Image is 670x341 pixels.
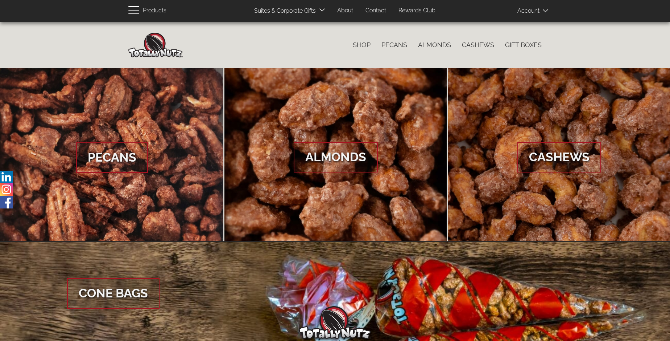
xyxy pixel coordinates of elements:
a: Cashews [456,37,500,53]
span: Cone Bags [67,278,160,309]
a: Rewards Club [393,4,441,18]
a: About [332,4,359,18]
a: Almonds [224,68,447,242]
a: Shop [347,37,376,53]
span: Products [143,5,166,16]
a: Pecans [376,37,413,53]
span: Almonds [294,142,378,172]
img: Home [128,33,183,57]
a: Contact [360,4,392,18]
a: Gift Boxes [500,37,547,53]
a: Suites & Corporate Gifts [249,4,318,18]
a: Almonds [413,37,456,53]
span: Pecans [76,142,148,173]
span: Cashews [517,142,601,172]
img: Totally Nutz Logo [299,306,371,339]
